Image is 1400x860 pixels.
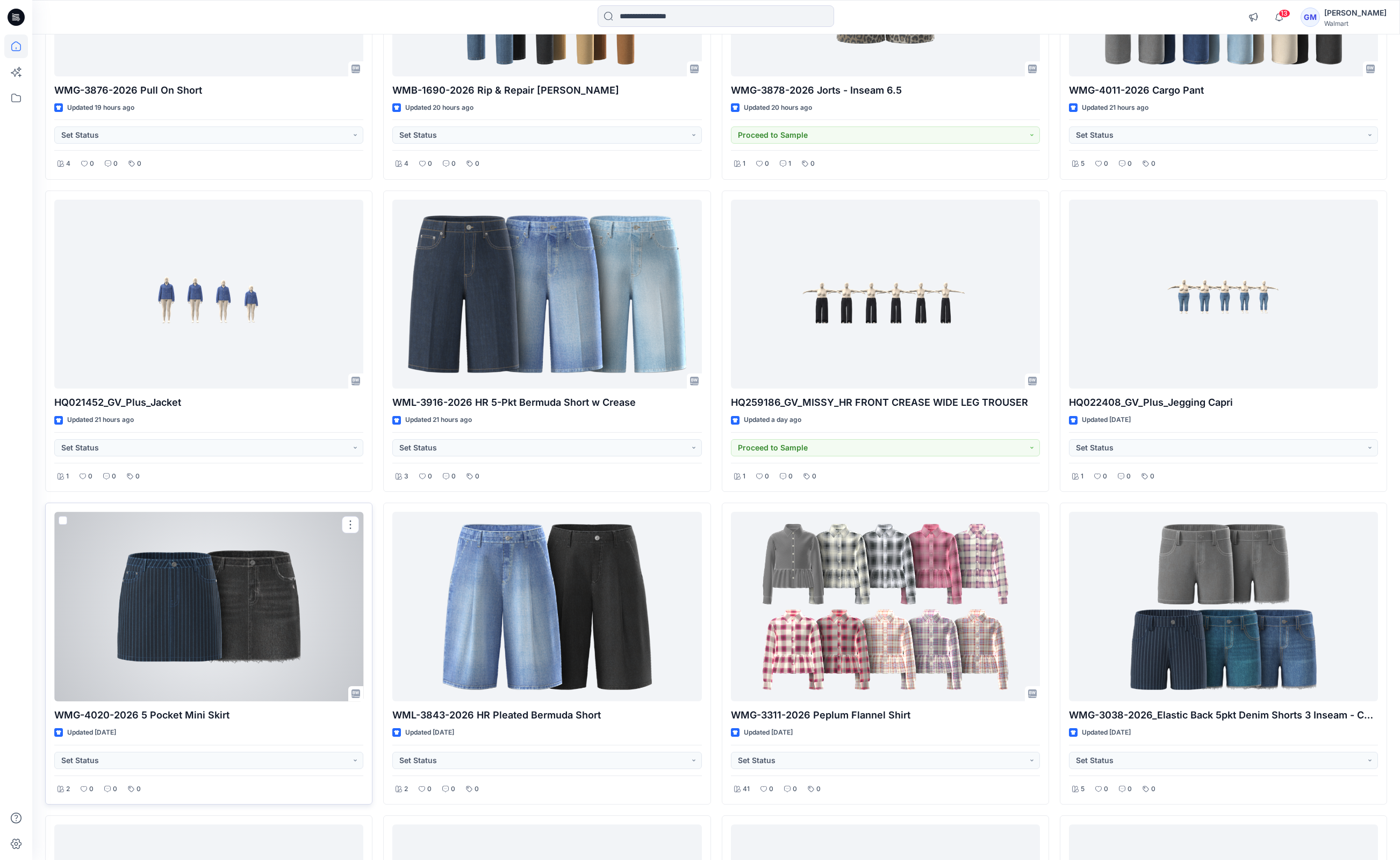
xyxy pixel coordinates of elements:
[731,708,1040,723] p: WMG-3311-2026 Peplum Flannel Shirt
[54,200,363,389] a: HQ021452_GV_Plus_Jacket
[475,158,479,170] p: 0
[66,158,70,170] p: 4
[54,83,363,98] p: WMG-3876-2026 Pull On Short
[765,471,769,482] p: 0
[112,471,116,482] p: 0
[392,708,701,723] p: WML-3843-2026 HR Pleated Bermuda Short
[1128,158,1132,170] p: 0
[1151,784,1155,795] p: 0
[1082,727,1131,738] p: Updated [DATE]
[1104,158,1108,170] p: 0
[793,784,797,795] p: 0
[67,414,134,426] p: Updated 21 hours ago
[1081,471,1083,482] p: 1
[1301,8,1320,27] div: GM
[475,471,479,482] p: 0
[788,158,791,170] p: 1
[731,395,1040,410] p: HQ259186_GV_MISSY_HR FRONT CREASE WIDE LEG TROUSER
[731,512,1040,701] a: WMG-3311-2026 Peplum Flannel Shirt
[451,471,456,482] p: 0
[90,158,94,170] p: 0
[404,158,408,170] p: 4
[428,158,432,170] p: 0
[89,784,94,795] p: 0
[404,471,408,482] p: 3
[67,727,116,738] p: Updated [DATE]
[812,471,816,482] p: 0
[475,784,479,795] p: 0
[1069,512,1378,701] a: WMG-3038-2026_Elastic Back 5pkt Denim Shorts 3 Inseam - Cost Opt
[1128,784,1132,795] p: 0
[1069,200,1378,389] a: HQ022408_GV_Plus_Jegging Capri
[1069,395,1378,410] p: HQ022408_GV_Plus_Jegging Capri
[1069,708,1378,723] p: WMG-3038-2026_Elastic Back 5pkt Denim Shorts 3 Inseam - Cost Opt
[1126,471,1131,482] p: 0
[66,471,69,482] p: 1
[392,395,701,410] p: WML-3916-2026 HR 5-Pkt Bermuda Short w Crease
[788,471,793,482] p: 0
[1082,102,1148,114] p: Updated 21 hours ago
[135,471,140,482] p: 0
[405,727,454,738] p: Updated [DATE]
[67,102,134,114] p: Updated 19 hours ago
[1150,471,1154,482] p: 0
[1081,784,1085,795] p: 5
[451,158,456,170] p: 0
[769,784,773,795] p: 0
[113,158,118,170] p: 0
[392,83,701,98] p: WMB-1690-2026 Rip & Repair [PERSON_NAME]
[743,784,750,795] p: 41
[405,414,472,426] p: Updated 21 hours ago
[744,102,812,114] p: Updated 20 hours ago
[1324,6,1387,19] div: [PERSON_NAME]
[1104,784,1108,795] p: 0
[1279,9,1290,18] span: 13
[731,83,1040,98] p: WMG-3878-2026 Jorts - Inseam 6.5
[744,727,793,738] p: Updated [DATE]
[113,784,117,795] p: 0
[137,158,141,170] p: 0
[451,784,455,795] p: 0
[1082,414,1131,426] p: Updated [DATE]
[816,784,821,795] p: 0
[54,708,363,723] p: WMG-4020-2026 5 Pocket Mini Skirt
[1069,83,1378,98] p: WMG-4011-2026 Cargo Pant
[428,471,432,482] p: 0
[743,471,745,482] p: 1
[392,512,701,701] a: WML-3843-2026 HR Pleated Bermuda Short
[427,784,432,795] p: 0
[731,200,1040,389] a: HQ259186_GV_MISSY_HR FRONT CREASE WIDE LEG TROUSER
[54,512,363,701] a: WMG-4020-2026 5 Pocket Mini Skirt
[743,158,745,170] p: 1
[1324,19,1387,27] div: Walmart
[88,471,92,482] p: 0
[1151,158,1155,170] p: 0
[765,158,769,170] p: 0
[810,158,815,170] p: 0
[137,784,141,795] p: 0
[392,200,701,389] a: WML-3916-2026 HR 5-Pkt Bermuda Short w Crease
[404,784,408,795] p: 2
[405,102,473,114] p: Updated 20 hours ago
[54,395,363,410] p: HQ021452_GV_Plus_Jacket
[1103,471,1107,482] p: 0
[66,784,70,795] p: 2
[744,414,801,426] p: Updated a day ago
[1081,158,1085,170] p: 5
